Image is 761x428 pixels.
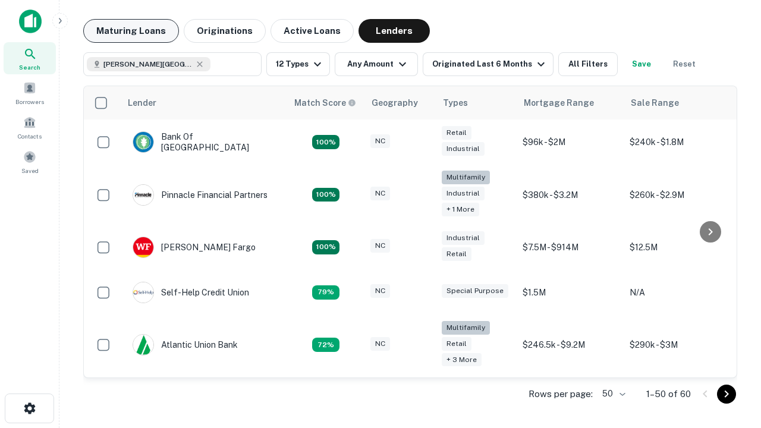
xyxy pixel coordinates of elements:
div: Multifamily [442,321,490,335]
a: Search [4,42,56,74]
a: Contacts [4,111,56,143]
div: NC [370,337,390,351]
div: Industrial [442,187,485,200]
div: 50 [598,385,627,402]
td: $480k - $3.1M [624,374,731,420]
p: 1–50 of 60 [646,387,691,401]
button: 12 Types [266,52,330,76]
button: Maturing Loans [83,19,179,43]
div: Retail [442,337,471,351]
td: $240k - $1.8M [624,119,731,165]
span: Contacts [18,131,42,141]
button: Originated Last 6 Months [423,52,554,76]
div: Matching Properties: 11, hasApolloMatch: undefined [312,285,339,300]
a: Borrowers [4,77,56,109]
img: capitalize-icon.png [19,10,42,33]
div: Matching Properties: 15, hasApolloMatch: undefined [312,240,339,254]
button: Any Amount [335,52,418,76]
button: Originations [184,19,266,43]
span: Borrowers [15,97,44,106]
div: Retail [442,247,471,261]
iframe: Chat Widget [702,333,761,390]
td: $260k - $2.9M [624,165,731,225]
div: + 3 more [442,353,482,367]
div: Capitalize uses an advanced AI algorithm to match your search with the best lender. The match sco... [294,96,356,109]
div: Retail [442,126,471,140]
div: Matching Properties: 25, hasApolloMatch: undefined [312,188,339,202]
div: Originated Last 6 Months [432,57,548,71]
div: Matching Properties: 10, hasApolloMatch: undefined [312,338,339,352]
div: Bank Of [GEOGRAPHIC_DATA] [133,131,275,153]
img: picture [133,335,153,355]
h6: Match Score [294,96,354,109]
td: $96k - $2M [517,119,624,165]
span: Search [19,62,40,72]
div: Self-help Credit Union [133,282,249,303]
button: Lenders [359,19,430,43]
div: Multifamily [442,171,490,184]
td: $7.5M - $914M [517,225,624,270]
img: picture [133,132,153,152]
th: Mortgage Range [517,86,624,119]
td: $1.5M [517,270,624,315]
div: Atlantic Union Bank [133,334,238,355]
div: + 1 more [442,203,479,216]
td: $200k - $3.3M [517,374,624,420]
td: $380k - $3.2M [517,165,624,225]
div: Matching Properties: 14, hasApolloMatch: undefined [312,135,339,149]
div: Mortgage Range [524,96,594,110]
p: Rows per page: [529,387,593,401]
img: picture [133,237,153,257]
img: picture [133,185,153,205]
td: $290k - $3M [624,315,731,375]
div: Industrial [442,231,485,245]
td: $246.5k - $9.2M [517,315,624,375]
button: Reset [665,52,703,76]
div: NC [370,239,390,253]
th: Sale Range [624,86,731,119]
span: Saved [21,166,39,175]
td: $12.5M [624,225,731,270]
button: Go to next page [717,385,736,404]
a: Saved [4,146,56,178]
div: [PERSON_NAME] Fargo [133,237,256,258]
th: Geography [364,86,436,119]
div: NC [370,187,390,200]
div: Geography [372,96,418,110]
div: Sale Range [631,96,679,110]
button: Active Loans [271,19,354,43]
div: Lender [128,96,156,110]
th: Capitalize uses an advanced AI algorithm to match your search with the best lender. The match sco... [287,86,364,119]
div: Industrial [442,142,485,156]
img: picture [133,282,153,303]
div: Types [443,96,468,110]
div: NC [370,134,390,148]
th: Lender [121,86,287,119]
span: [PERSON_NAME][GEOGRAPHIC_DATA], [GEOGRAPHIC_DATA] [103,59,193,70]
div: NC [370,284,390,298]
button: Save your search to get updates of matches that match your search criteria. [622,52,661,76]
td: N/A [624,270,731,315]
div: Special Purpose [442,284,508,298]
button: All Filters [558,52,618,76]
th: Types [436,86,517,119]
div: Pinnacle Financial Partners [133,184,268,206]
